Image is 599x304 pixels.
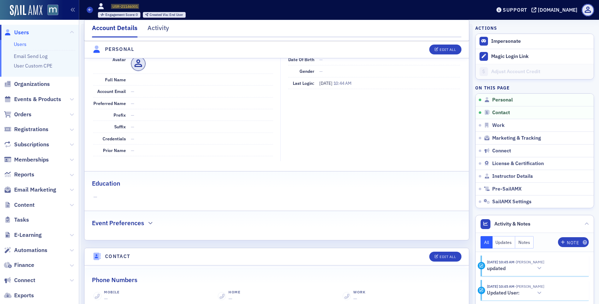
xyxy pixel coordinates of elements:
span: Exports [14,292,34,299]
button: Edit All [429,252,461,262]
span: — [131,147,134,153]
a: Adjust Account Credit [476,64,594,79]
div: Edit All [440,48,456,52]
div: Activity [147,23,169,36]
a: Connect [4,276,35,284]
button: Updates [493,236,516,249]
div: Note [567,241,579,245]
img: SailAMX [47,5,58,16]
span: Contact [492,110,510,116]
div: Update [478,262,485,269]
button: Updated User: [487,290,544,297]
button: Impersonate [491,38,521,45]
button: [DOMAIN_NAME] [531,7,580,12]
span: — [131,124,134,129]
a: Registrations [4,125,48,133]
a: Email Send Log [14,53,47,59]
div: Activity [478,287,485,294]
h5: updated [487,265,506,272]
div: Magic Login Link [491,53,590,60]
span: Content [14,201,35,209]
span: License & Certification [492,160,544,167]
span: Justin Chase [514,284,544,289]
a: Email Marketing [4,186,56,194]
button: Edit All [429,45,461,54]
div: [DOMAIN_NAME] [538,7,577,13]
span: SailAMX Settings [492,199,531,205]
span: — [131,112,134,118]
div: Work [353,290,366,295]
span: — [353,296,357,302]
span: — [319,57,323,62]
time: 10/7/2025 10:45 AM [487,259,514,264]
div: Home [228,290,240,295]
div: 0 [105,13,138,17]
a: Tasks [4,216,29,224]
a: View Homepage [42,5,58,17]
a: Exports [4,292,34,299]
span: Orders [14,111,31,118]
h2: Education [92,179,120,188]
span: Prior Name [103,147,126,153]
span: Profile [582,4,594,16]
span: Avatar [112,57,126,62]
span: Suffix [114,124,126,129]
span: Date of Birth [288,57,314,62]
span: Work [492,122,505,129]
span: Events & Products [14,95,61,103]
span: USR-21146001 [112,4,138,9]
a: Content [4,201,35,209]
div: Edit All [440,255,456,259]
a: User Custom CPE [14,63,52,69]
button: Magic Login Link [476,49,594,64]
a: Automations [4,246,47,254]
span: Engagement Score : [105,12,136,17]
span: Connect [492,148,511,154]
span: Full Name [105,77,126,82]
span: Instructor Details [492,173,533,180]
span: Subscriptions [14,141,49,148]
span: Tasks [14,216,29,224]
span: — [131,136,134,141]
span: — [131,100,134,106]
button: All [481,236,493,249]
div: Support [503,7,527,13]
span: Registrations [14,125,48,133]
button: Note [558,237,589,247]
h4: Personal [105,46,134,53]
span: Pre-SailAMX [492,186,522,192]
span: Justin Chase [514,259,544,264]
a: Organizations [4,80,50,88]
span: Preferred Name [93,100,126,106]
span: E-Learning [14,231,42,239]
div: Mobile [104,290,120,295]
h2: Event Preferences [92,218,144,228]
span: [DATE] [319,80,333,86]
span: Marketing & Tracking [492,135,541,141]
span: Connect [14,276,35,284]
span: Account Email [97,88,126,94]
span: — [319,68,323,74]
div: Account Details [92,23,138,37]
span: 10:44 AM [333,80,351,86]
img: SailAMX [10,5,42,16]
h2: Phone Numbers [92,275,138,285]
a: Users [4,29,29,36]
span: Created Via : [150,12,169,17]
span: Credentials [103,136,126,141]
a: Events & Products [4,95,61,103]
h4: On this page [475,84,594,91]
a: Reports [4,171,34,179]
time: 10/7/2025 10:45 AM [487,284,514,289]
a: Memberships [4,156,49,164]
span: — [131,88,134,94]
span: Reports [14,171,34,179]
h5: Updated User: [487,290,519,296]
a: Finance [4,261,34,269]
span: Prefix [114,112,126,118]
div: Engagement Score: 0 [98,12,141,18]
span: — [104,296,108,302]
h4: Contact [105,253,130,260]
div: Adjust Account Credit [491,69,590,75]
span: Gender [299,68,314,74]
